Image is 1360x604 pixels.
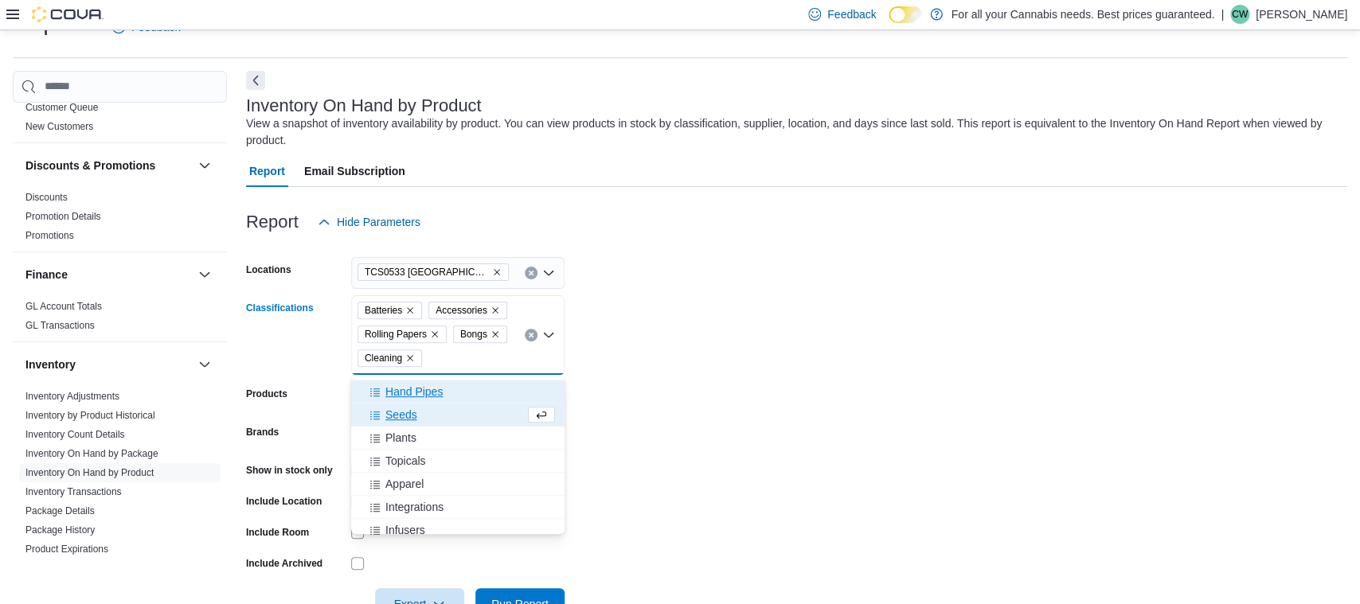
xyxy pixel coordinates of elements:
label: Show in stock only [246,464,333,477]
h3: Finance [25,267,68,283]
button: Apparel [351,473,565,496]
p: | [1221,5,1224,24]
button: Finance [195,265,214,284]
span: Discounts [25,191,68,204]
span: Hand Pipes [385,384,443,399]
a: Package History [25,524,95,536]
a: Inventory On Hand by Product [25,467,154,478]
a: Inventory Count Details [25,429,125,440]
span: TCS0533 [GEOGRAPHIC_DATA] [365,264,489,280]
button: Inventory [195,355,214,374]
span: Inventory On Hand by Package [25,447,158,460]
button: Remove Batteries from selection in this group [405,306,415,315]
a: Discounts [25,192,68,203]
button: Remove Accessories from selection in this group [490,306,500,315]
button: Clear input [525,329,537,341]
span: Bongs [460,326,487,342]
label: Include Archived [246,557,322,570]
a: Customer Queue [25,102,98,113]
span: Promotions [25,229,74,242]
a: GL Transactions [25,320,95,331]
h3: Discounts & Promotions [25,158,155,173]
label: Brands [246,426,279,438]
button: Hand Pipes [351,380,565,403]
span: Plants [385,430,416,446]
button: Plants [351,427,565,450]
span: Package Details [25,505,95,517]
label: Include Location [246,495,322,508]
div: Discounts & Promotions [13,188,227,251]
span: Report [249,155,285,187]
button: Remove Rolling Papers from selection in this group [430,329,440,339]
p: For all your Cannabis needs. Best prices guaranteed. [951,5,1214,24]
a: Inventory On Hand by Package [25,448,158,459]
div: Finance [13,297,227,341]
button: Seeds [351,403,565,427]
span: Seeds [385,407,417,423]
span: Topicals [385,453,426,469]
span: Cleaning [365,350,402,366]
span: Hide Parameters [337,214,420,230]
span: Batteries [365,302,402,318]
span: Inventory Count Details [25,428,125,441]
label: Locations [246,263,291,276]
span: Integrations [385,499,444,515]
button: Discounts & Promotions [25,158,192,173]
span: TCS0533 Richmond [358,263,509,281]
span: Product Expirations [25,543,108,555]
span: Inventory Adjustments [25,390,119,403]
span: Feedback [827,6,876,22]
span: CW [1232,5,1248,24]
a: Inventory Adjustments [25,391,119,402]
a: Inventory by Product Historical [25,410,155,421]
p: [PERSON_NAME] [1256,5,1347,24]
button: Next [246,71,265,90]
span: Infusers [385,522,425,538]
button: Close list of options [542,329,555,341]
span: Cleaning [358,349,422,367]
a: Inventory Transactions [25,486,122,497]
a: Package Details [25,505,95,516]
span: Bongs [453,325,507,343]
span: Inventory by Product Historical [25,409,155,422]
label: Classifications [246,302,314,314]
span: Promotion Details [25,210,101,223]
span: Accessories [436,302,487,318]
span: GL Account Totals [25,300,102,313]
span: Inventory On Hand by Product [25,466,154,479]
button: Remove Bongs from selection in this group [490,329,500,339]
div: View a snapshot of inventory availability by product. You can view products in stock by classific... [246,115,1339,149]
label: Include Room [246,526,309,539]
a: Product Expirations [25,544,108,555]
span: Customer Queue [25,101,98,114]
a: New Customers [25,121,93,132]
button: Clear input [525,267,537,279]
span: Email Subscription [304,155,405,187]
h3: Inventory [25,357,76,372]
label: Products [246,388,287,400]
button: Hide Parameters [311,206,427,238]
span: GL Transactions [25,319,95,332]
a: Promotions [25,230,74,241]
span: Rolling Papers [358,325,447,343]
button: Remove TCS0533 Richmond from selection in this group [492,267,502,277]
button: Open list of options [542,267,555,279]
h3: Report [246,212,299,232]
h3: Inventory On Hand by Product [246,96,482,115]
div: Chris Wood [1230,5,1249,24]
img: Cova [32,6,104,22]
button: Topicals [351,450,565,473]
span: Rolling Papers [365,326,427,342]
button: Finance [25,267,192,283]
input: Dark Mode [889,6,922,23]
span: Batteries [358,302,422,319]
span: Accessories [428,302,507,319]
span: New Customers [25,120,93,133]
button: Integrations [351,496,565,519]
a: GL Account Totals [25,301,102,312]
a: Promotion Details [25,211,101,222]
span: Package History [25,524,95,536]
button: Inventory [25,357,192,372]
span: Grinders [385,360,428,376]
